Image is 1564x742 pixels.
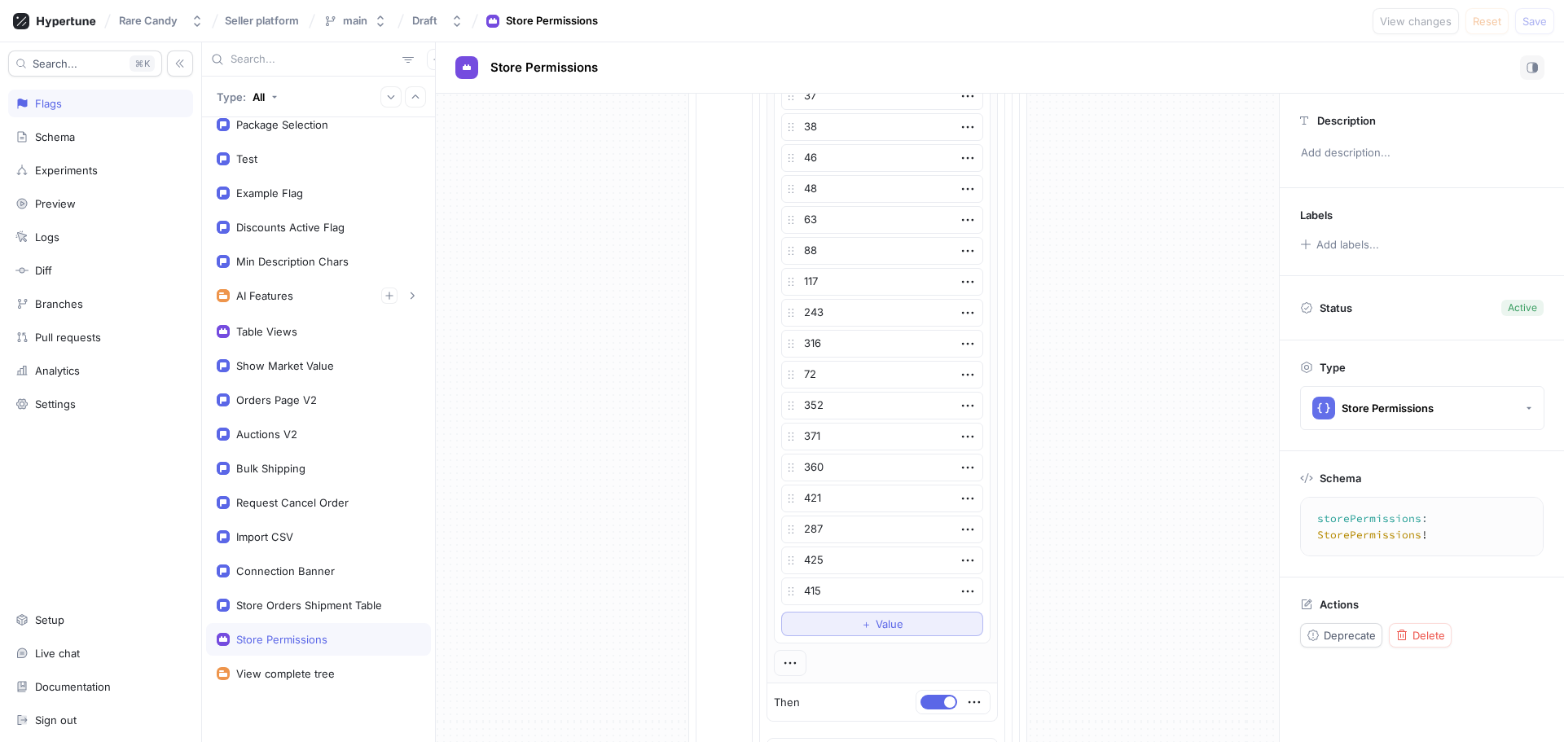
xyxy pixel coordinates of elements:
[217,90,246,103] p: Type:
[35,197,76,210] div: Preview
[35,264,52,277] div: Diff
[236,393,317,406] div: Orders Page V2
[35,164,98,177] div: Experiments
[781,299,983,327] textarea: 243
[1508,301,1537,315] div: Active
[130,55,155,72] div: K
[1465,8,1509,34] button: Reset
[236,255,349,268] div: Min Description Chars
[35,364,80,377] div: Analytics
[211,82,283,111] button: Type: All
[1294,139,1550,167] p: Add description...
[35,97,62,110] div: Flags
[1320,296,1352,319] p: Status
[781,485,983,512] textarea: 421
[412,14,437,28] div: Draft
[236,530,293,543] div: Import CSV
[405,86,426,108] button: Collapse all
[317,7,393,34] button: main
[35,397,76,411] div: Settings
[236,152,257,165] div: Test
[1300,209,1333,222] p: Labels
[781,516,983,543] textarea: 287
[8,673,193,700] a: Documentation
[253,90,265,103] div: All
[35,130,75,143] div: Schema
[876,619,903,629] span: Value
[1294,234,1384,255] button: Add labels...
[35,613,64,626] div: Setup
[1320,472,1361,485] p: Schema
[781,547,983,574] textarea: 425
[119,14,178,28] div: Rare Candy
[1522,16,1547,26] span: Save
[1300,623,1382,648] button: Deprecate
[406,7,470,34] button: Draft
[1320,361,1346,374] p: Type
[1342,402,1434,415] div: Store Permissions
[781,330,983,358] textarea: 316
[236,428,297,441] div: Auctions V2
[225,15,299,26] span: Seller platform
[1380,16,1452,26] span: View changes
[33,59,77,68] span: Search...
[774,695,800,711] p: Then
[861,619,872,629] span: ＋
[236,496,349,509] div: Request Cancel Order
[1320,598,1359,611] p: Actions
[8,50,162,77] button: Search...K
[781,454,983,481] textarea: 360
[35,297,83,310] div: Branches
[1317,114,1376,127] p: Description
[112,7,210,34] button: Rare Candy
[490,61,598,74] span: Store Permissions
[506,13,598,29] div: Store Permissions
[1515,8,1554,34] button: Save
[781,175,983,203] textarea: 48
[781,392,983,419] textarea: 352
[781,237,983,265] textarea: 88
[35,647,80,660] div: Live chat
[35,331,101,344] div: Pull requests
[1324,630,1376,640] span: Deprecate
[781,361,983,389] textarea: 72
[781,612,983,636] button: ＋Value
[35,680,111,693] div: Documentation
[236,599,382,612] div: Store Orders Shipment Table
[781,577,983,605] textarea: 415
[236,633,327,646] div: Store Permissions
[1307,504,1550,549] textarea: storePermissions: StorePermissions!
[343,14,367,28] div: main
[236,221,345,234] div: Discounts Active Flag
[1473,16,1501,26] span: Reset
[1300,386,1544,430] button: Store Permissions
[236,187,303,200] div: Example Flag
[1412,630,1445,640] span: Delete
[1373,8,1459,34] button: View changes
[236,462,305,475] div: Bulk Shipping
[236,667,335,680] div: View complete tree
[1389,623,1452,648] button: Delete
[236,359,334,372] div: Show Market Value
[380,86,402,108] button: Expand all
[231,51,396,68] input: Search...
[236,325,297,338] div: Table Views
[781,268,983,296] textarea: 117
[781,113,983,141] textarea: 38
[236,289,293,302] div: AI Features
[781,144,983,172] textarea: 46
[781,206,983,234] textarea: 63
[236,118,328,131] div: Package Selection
[35,713,77,727] div: Sign out
[236,564,335,577] div: Connection Banner
[781,423,983,450] textarea: 371
[35,231,59,244] div: Logs
[781,82,983,110] textarea: 37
